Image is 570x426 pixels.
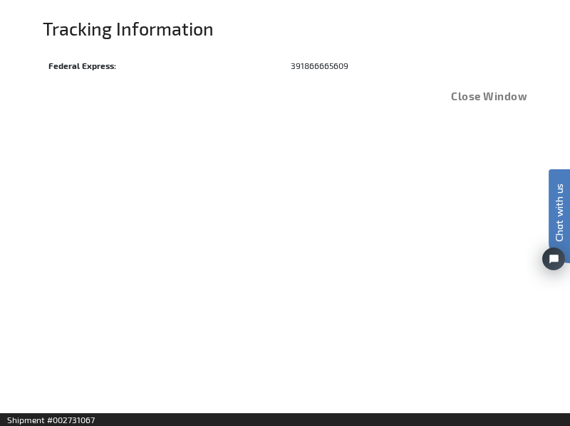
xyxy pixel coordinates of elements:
[285,53,527,77] td: 391866665609
[451,90,527,102] span: Close Window
[451,91,527,102] button: Close Window
[43,18,214,39] span: Tracking Information
[43,53,285,77] th: Federal Express:
[527,89,570,338] iframe: Tidio Chat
